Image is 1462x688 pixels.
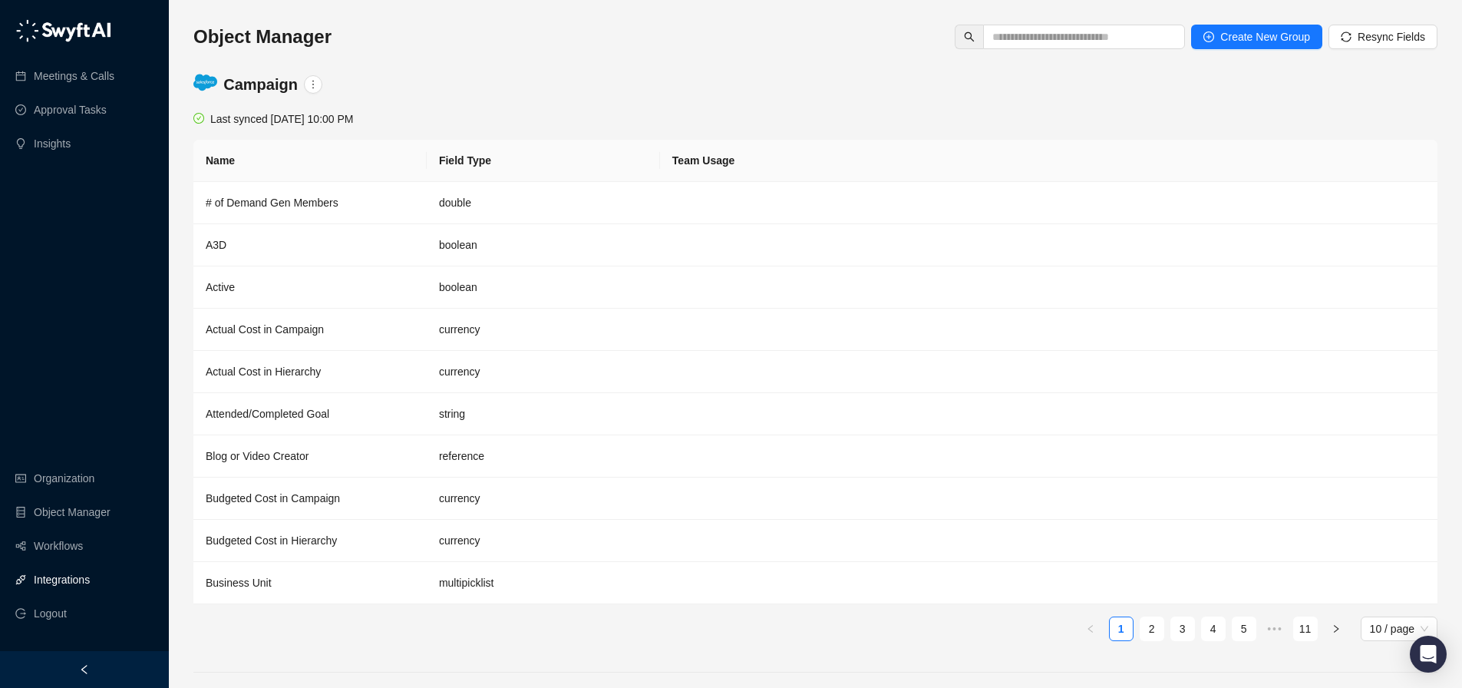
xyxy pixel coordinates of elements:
[34,61,114,91] a: Meetings & Calls
[1110,617,1133,640] a: 1
[1220,28,1310,45] span: Create New Group
[15,608,26,619] span: logout
[193,393,1437,435] tr: Attended/Completed Goalstring
[193,113,204,124] span: check-circle
[1328,25,1437,49] button: Resync Fields
[1109,617,1134,641] li: 1
[193,266,427,309] td: Active
[15,19,111,42] img: logo-05li4sbe.png
[193,224,1437,266] tr: A3Dboolean
[1332,624,1341,633] span: right
[1293,617,1318,641] li: 11
[1294,617,1317,640] a: 11
[34,564,90,595] a: Integrations
[193,562,427,604] td: Business Unit
[193,435,1437,478] tr: Blog or Video Creatorreference
[964,31,975,42] span: search
[660,140,1437,182] th: Team Usage
[193,520,427,562] td: Budgeted Cost in Hierarchy
[193,224,427,266] td: A3D
[1324,617,1348,641] button: right
[34,598,67,629] span: Logout
[34,463,94,494] a: Organization
[427,351,660,393] td: currency
[34,128,71,159] a: Insights
[427,393,660,435] td: string
[193,309,1437,351] tr: Actual Cost in Campaigncurrency
[193,309,427,351] td: Actual Cost in Campaign
[193,266,1437,309] tr: Activeboolean
[427,266,660,309] td: boolean
[193,562,1437,604] tr: Business Unitmultipicklist
[308,79,318,90] span: more
[193,478,427,520] td: Budgeted Cost in Campaign
[427,435,660,478] td: reference
[427,520,660,562] td: currency
[1410,636,1447,673] div: Open Intercom Messenger
[193,520,1437,562] tr: Budgeted Cost in Hierarchycurrency
[193,182,427,224] td: # of Demand Gen Members
[1078,617,1103,641] button: left
[427,140,660,182] th: Field Type
[34,497,111,528] a: Object Manager
[1078,617,1103,641] li: Previous Page
[193,25,332,49] h3: Object Manager
[1201,617,1226,641] li: 4
[193,435,427,478] td: Blog or Video Creator
[1191,25,1322,49] button: Create New Group
[1202,617,1225,640] a: 4
[1262,617,1287,641] li: Next 5 Pages
[193,393,427,435] td: Attended/Completed Goal
[193,351,1437,393] tr: Actual Cost in Hierarchycurrency
[193,140,427,182] th: Name
[1233,617,1256,640] a: 5
[79,664,90,675] span: left
[1203,31,1214,42] span: plus-circle
[1232,617,1256,641] li: 5
[193,182,1437,224] tr: # of Demand Gen Membersdouble
[427,309,660,351] td: currency
[1140,617,1164,641] li: 2
[193,351,427,393] td: Actual Cost in Hierarchy
[1361,617,1437,641] div: Page Size
[193,478,1437,520] tr: Budgeted Cost in Campaigncurrency
[1324,617,1348,641] li: Next Page
[427,478,660,520] td: currency
[427,224,660,266] td: boolean
[1262,617,1287,641] span: •••
[1171,617,1194,640] a: 3
[34,531,83,561] a: Workflows
[1140,617,1163,640] a: 2
[1086,624,1095,633] span: left
[223,74,298,95] h4: Campaign
[427,562,660,604] td: multipicklist
[210,113,354,125] span: Last synced [DATE] 10:00 PM
[1341,31,1351,42] span: sync
[1370,617,1428,640] span: 10 / page
[427,182,660,224] td: double
[1170,617,1195,641] li: 3
[34,94,107,125] a: Approval Tasks
[1358,28,1425,45] span: Resync Fields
